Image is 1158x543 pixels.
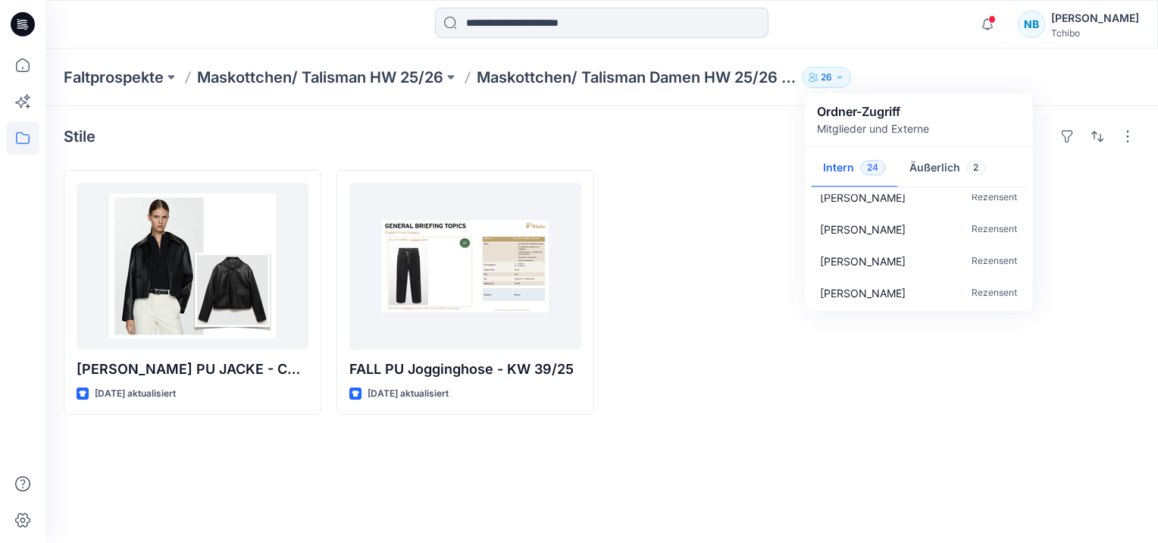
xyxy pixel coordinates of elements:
[808,245,1029,277] a: [PERSON_NAME]Rezensent
[808,213,1029,245] a: [PERSON_NAME]Rezensent
[197,67,443,88] a: Maskottchen/ Talisman HW 25/26
[477,67,796,88] p: Maskottchen/ Talisman Damen HW 25/26 [PERSON_NAME]
[972,190,1017,206] p: Reviewer
[808,277,1029,309] a: [PERSON_NAME]Rezensent
[1051,27,1139,39] div: Tchibo
[820,190,906,206] p: Charlotte Rziha
[820,253,906,269] p: Nicole Kotzerke
[972,221,1017,237] p: Reviewer
[349,359,581,380] p: FALL PU Jogginghose - KW 39/25
[817,102,929,121] p: Folder Access
[823,159,854,177] font: Intern
[820,285,906,301] p: Lukas Riehl
[966,160,985,175] span: 2
[972,253,1017,269] p: Reviewer
[821,69,832,86] p: 26
[349,183,581,350] a: FALL PU Jogginghose - KW 39/25
[64,127,95,146] h4: Stile
[860,160,885,175] span: 24
[64,67,164,88] a: Faltprospekte
[95,386,176,402] p: [DATE] aktualisiert
[909,159,960,177] font: Äußerlich
[77,183,308,350] a: HERBST PU JACKE - CW 39/25
[802,67,851,88] button: 26
[368,386,449,402] p: [DATE] aktualisiert
[972,285,1017,301] p: Reviewer
[808,181,1029,213] a: [PERSON_NAME]Rezensent
[817,121,929,137] p: Mitglieder und Externe
[820,221,906,237] p: Felicitas Schmidt
[1051,9,1139,27] div: [PERSON_NAME]
[77,359,308,380] p: [PERSON_NAME] PU JACKE - CW 39/25
[1018,11,1045,38] div: NB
